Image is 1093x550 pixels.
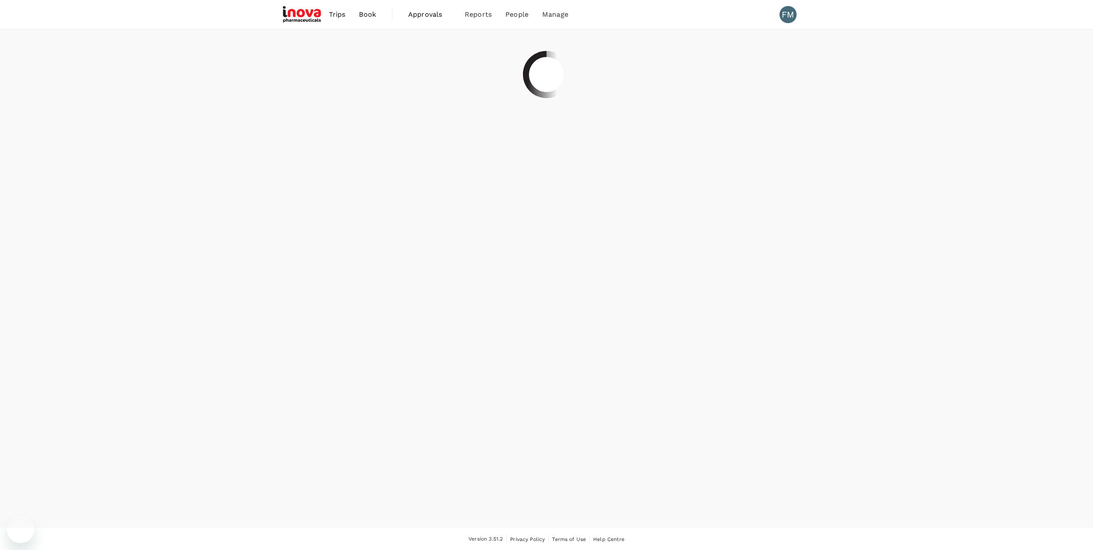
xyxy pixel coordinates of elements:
[408,9,451,20] span: Approvals
[593,535,624,544] a: Help Centre
[469,535,503,544] span: Version 3.51.2
[505,9,529,20] span: People
[510,536,545,542] span: Privacy Policy
[7,516,34,543] iframe: Button to launch messaging window
[779,6,797,23] div: FM
[329,9,346,20] span: Trips
[510,535,545,544] a: Privacy Policy
[552,535,586,544] a: Terms of Use
[359,9,376,20] span: Book
[552,536,586,542] span: Terms of Use
[593,536,624,542] span: Help Centre
[283,5,322,24] img: iNova Pharmaceuticals
[542,9,568,20] span: Manage
[465,9,492,20] span: Reports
